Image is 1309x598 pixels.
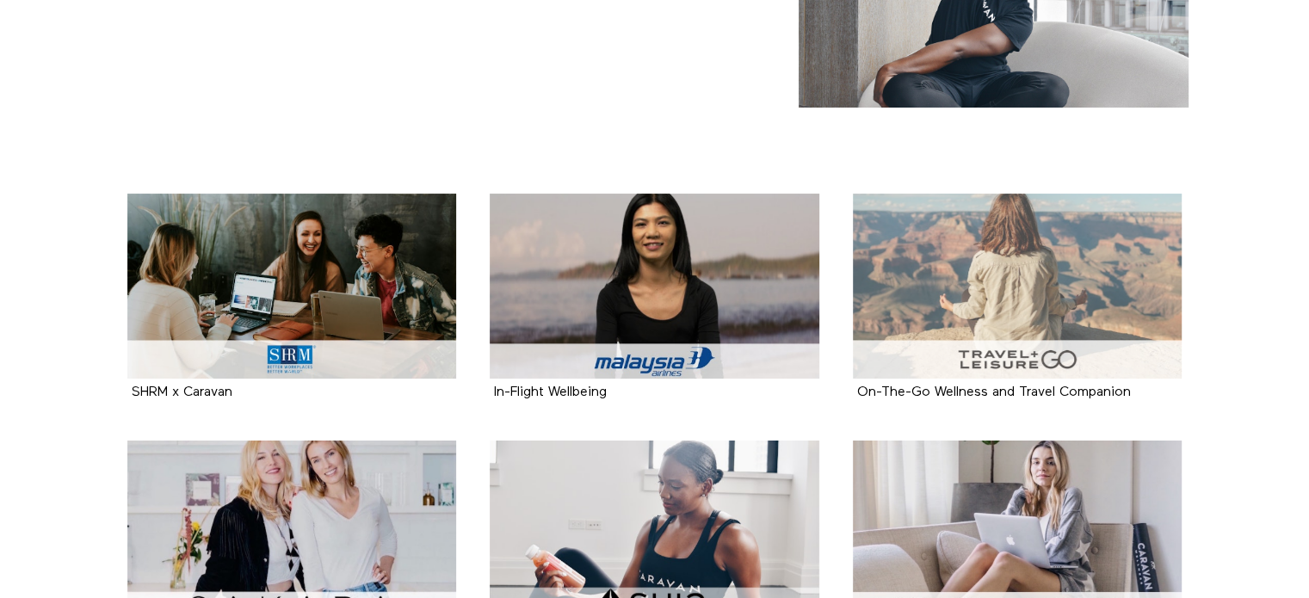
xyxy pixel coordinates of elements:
[853,194,1182,379] a: On-The-Go Wellness and Travel Companion
[857,385,1131,398] a: On-The-Go Wellness and Travel Companion
[127,194,457,379] a: SHRM x Caravan
[132,385,232,398] a: SHRM x Caravan
[490,194,819,379] a: In-Flight Wellbeing
[494,385,607,398] a: In-Flight Wellbeing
